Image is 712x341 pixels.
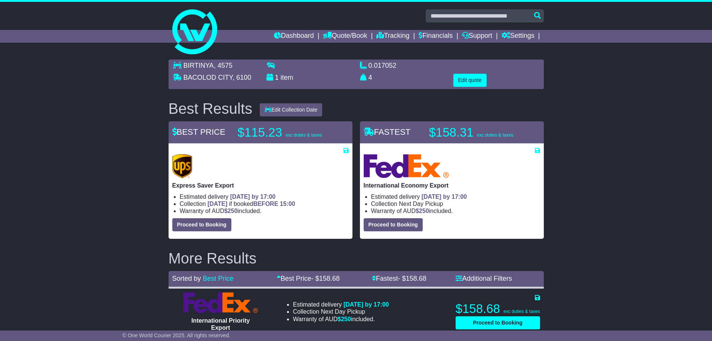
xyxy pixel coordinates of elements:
span: 250 [228,208,238,214]
span: - $ [311,275,340,282]
a: Best Price- $158.68 [277,275,340,282]
img: UPS (new): Express Saver Export [172,154,192,178]
a: Tracking [376,30,409,43]
a: Additional Filters [456,275,512,282]
span: 0.017052 [369,62,397,69]
p: Express Saver Export [172,182,349,189]
p: $158.68 [456,301,540,316]
li: Collection [180,200,349,207]
span: 1 [275,74,279,81]
span: © One World Courier 2025. All rights reserved. [123,332,231,338]
p: $115.23 [238,125,331,140]
span: 4 [369,74,372,81]
span: 15:00 [280,201,295,207]
a: Dashboard [274,30,314,43]
span: [DATE] [207,201,227,207]
li: Estimated delivery [371,193,540,200]
span: 158.68 [319,275,340,282]
span: $ [224,208,238,214]
span: exc duties & taxes [503,309,540,314]
span: $ [337,316,351,322]
li: Warranty of AUD included. [371,207,540,214]
button: Proceed to Booking [172,218,231,231]
span: 158.68 [406,275,426,282]
a: Best Price [203,275,234,282]
span: [DATE] by 17:00 [230,194,276,200]
li: Warranty of AUD included. [180,207,349,214]
li: Collection [371,200,540,207]
span: Sorted by [172,275,201,282]
span: exc duties & taxes [477,133,513,138]
span: BACOLOD CITY [184,74,233,81]
a: Settings [502,30,534,43]
a: Financials [419,30,453,43]
button: Proceed to Booking [456,316,540,329]
span: 250 [341,316,351,322]
span: [DATE] by 17:00 [422,194,467,200]
span: exc duties & taxes [286,133,322,138]
img: FedEx Express: International Priority Export [183,292,258,313]
img: FedEx Express: International Economy Export [364,154,449,178]
span: BEST PRICE [172,127,225,137]
li: Collection [293,308,389,315]
span: International Priority Export [191,317,250,331]
h2: More Results [169,250,544,267]
div: Best Results [165,100,256,117]
span: BIRTINYA [184,62,214,69]
a: Quote/Book [323,30,367,43]
span: [DATE] by 17:00 [343,301,389,308]
p: International Economy Export [364,182,540,189]
span: item [281,74,293,81]
span: , 6100 [232,74,251,81]
span: $ [416,208,429,214]
li: Estimated delivery [293,301,389,308]
button: Edit quote [453,74,487,87]
span: FASTEST [364,127,411,137]
a: Support [462,30,492,43]
span: BEFORE [253,201,278,207]
button: Edit Collection Date [260,103,322,116]
span: , 4575 [214,62,232,69]
span: Next Day Pickup [399,201,443,207]
span: if booked [207,201,295,207]
li: Warranty of AUD included. [293,316,389,323]
li: Estimated delivery [180,193,349,200]
button: Proceed to Booking [364,218,423,231]
a: Fastest- $158.68 [372,275,426,282]
span: 250 [419,208,429,214]
p: $158.31 [429,125,523,140]
span: Next Day Pickup [321,308,365,315]
span: - $ [398,275,426,282]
